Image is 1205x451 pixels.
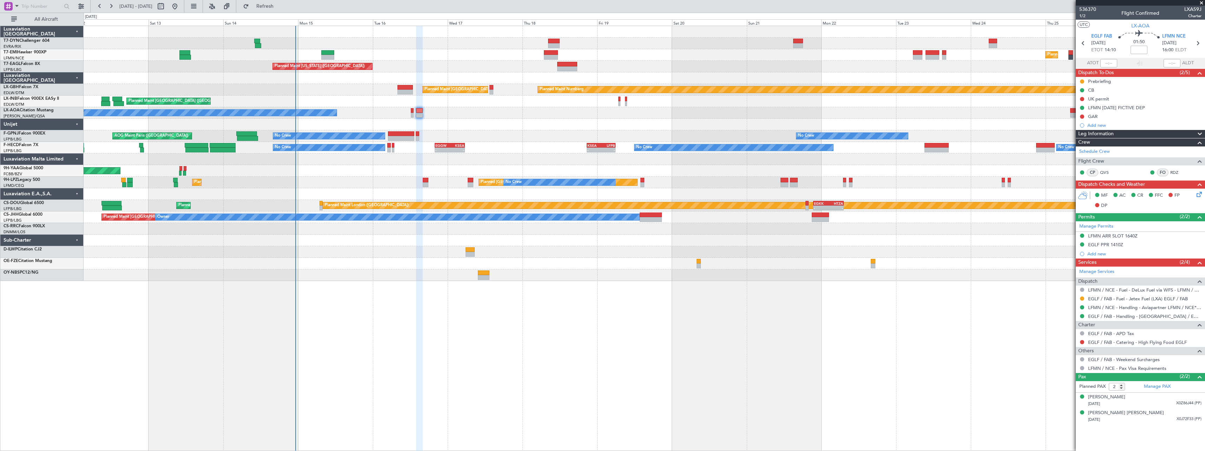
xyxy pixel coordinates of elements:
div: No Crew [275,131,291,141]
a: LFMN / NCE - Pax Visa Requirements [1088,365,1166,371]
span: Dispatch Checks and Weather [1078,181,1145,189]
div: Flight Confirmed [1121,9,1159,17]
span: D-ILWP [4,247,18,251]
span: [DATE] [1162,40,1177,47]
a: LFPB/LBG [4,148,22,153]
span: Permits [1078,213,1095,221]
span: (2/2) [1180,373,1190,380]
div: Fri 12 [74,19,149,26]
div: - [587,148,601,152]
span: F-GPNJ [4,131,19,136]
a: T7-DYNChallenger 604 [4,39,50,43]
span: 9H-LPZ [4,178,18,182]
div: Thu 18 [522,19,597,26]
span: Charter [1078,321,1095,329]
span: X0Z86J44 (PP) [1176,400,1201,406]
a: LX-AOACitation Mustang [4,108,54,112]
span: 1/2 [1079,13,1096,19]
button: UTC [1078,21,1090,28]
a: LFMN / NCE - Fuel - DeLux Fuel via WFS - LFMN / NCE [1088,287,1201,293]
div: [DATE] [85,14,97,20]
div: Planned Maint [GEOGRAPHIC_DATA] ([GEOGRAPHIC_DATA]) [129,96,239,106]
a: FCBB/BZV [4,171,22,177]
div: GAR [1088,113,1098,119]
span: DP [1101,202,1107,209]
a: Manage PAX [1144,383,1171,390]
div: LFPB [601,143,615,148]
a: LX-INBFalcon 900EX EASy II [4,97,59,101]
div: LFMN [DATE] FICTIVE DEP [1088,105,1145,111]
span: ALDT [1182,60,1194,67]
div: Fri 19 [597,19,672,26]
div: Planned [GEOGRAPHIC_DATA] ([GEOGRAPHIC_DATA]) [481,177,580,188]
span: Pax [1078,373,1086,381]
div: Planned Maint [US_STATE] ([GEOGRAPHIC_DATA]) [275,61,365,72]
div: - [814,206,828,210]
div: Wed 24 [971,19,1046,26]
span: (2/2) [1180,213,1190,220]
a: LFPB/LBG [4,218,22,223]
a: QVS [1100,169,1116,176]
label: Planned PAX [1079,383,1106,390]
a: LFMD/CEQ [4,183,24,188]
div: Add new [1087,251,1201,257]
div: EGLF PPR 1410Z [1088,242,1123,248]
div: [PERSON_NAME] [1088,394,1125,401]
span: F-HECD [4,143,19,147]
span: 9H-YAA [4,166,19,170]
a: LFMN / NCE - Handling - Aviapartner LFMN / NCE*****MY HANDLING**** [1088,305,1201,311]
span: (2/4) [1180,259,1190,266]
div: No Crew [506,177,522,188]
span: OY-NBS [4,270,20,275]
span: LX-AOA [1131,22,1150,30]
div: Planned Maint [GEOGRAPHIC_DATA] [1047,50,1114,60]
div: CP [1087,169,1098,176]
span: LX-GBH [4,85,19,89]
div: No Crew [275,142,291,153]
div: [PERSON_NAME] [PERSON_NAME] [1088,410,1164,417]
div: Sun 21 [747,19,822,26]
div: Planned Maint [GEOGRAPHIC_DATA] ([GEOGRAPHIC_DATA]) [194,177,305,188]
button: Refresh [240,1,282,12]
span: CS-JHH [4,213,19,217]
div: Tue 16 [373,19,448,26]
span: Crew [1078,138,1090,146]
a: CS-RRCFalcon 900LX [4,224,45,228]
div: Planned Maint [GEOGRAPHIC_DATA] ([GEOGRAPHIC_DATA]) [104,212,214,222]
div: No Crew [1058,142,1074,153]
span: (2/5) [1180,69,1190,76]
span: Charter [1184,13,1201,19]
span: Dispatch To-Dos [1078,69,1114,77]
div: LFMN ARR SLOT 1640Z [1088,233,1138,239]
div: Tue 23 [896,19,971,26]
span: Refresh [250,4,280,9]
a: T7-EMIHawker 900XP [4,50,46,54]
span: CS-DOU [4,201,20,205]
a: EGLF / FAB - Fuel - Jetex Fuel (LXA) EGLF / FAB [1088,296,1188,302]
div: Owner [157,212,169,222]
a: LFMN/NCE [4,55,24,61]
span: All Aircraft [18,17,74,22]
div: Mon 15 [298,19,373,26]
span: Dispatch [1078,277,1098,286]
a: EGLF / FAB - Catering - High Flying Food EGLF [1088,339,1187,345]
div: Sat 20 [672,19,747,26]
a: LFPB/LBG [4,137,22,142]
a: LFPB/LBG [4,206,22,211]
span: T7-EAGL [4,62,21,66]
a: OY-NBSPC12/NG [4,270,38,275]
span: 16:00 [1162,47,1173,54]
a: T7-EAGLFalcon 8X [4,62,40,66]
a: EGLF / FAB - Weekend Surcharges [1088,357,1160,362]
div: Planned Maint [GEOGRAPHIC_DATA] ([GEOGRAPHIC_DATA]) [178,200,289,211]
div: - [828,206,843,210]
span: EGLF FAB [1091,33,1112,40]
span: Others [1078,347,1094,355]
div: - [450,148,464,152]
div: Add new [1087,122,1201,128]
button: All Aircraft [8,14,76,25]
div: FO [1157,169,1168,176]
div: Planned Maint Nurnberg [540,84,584,95]
a: LFPB/LBG [4,67,22,72]
a: D-ILWPCitation CJ2 [4,247,42,251]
